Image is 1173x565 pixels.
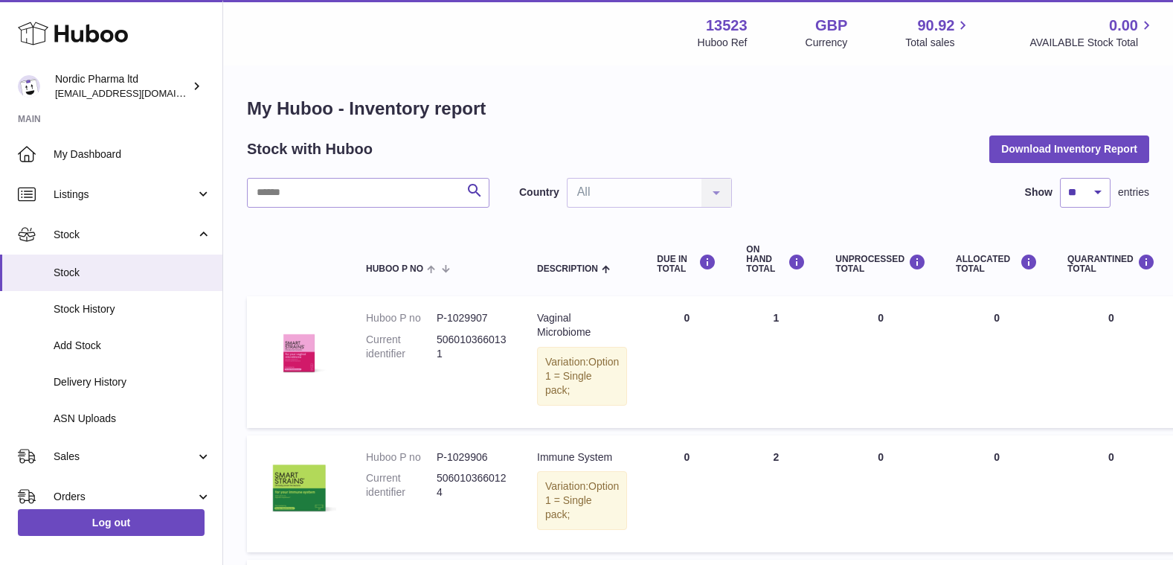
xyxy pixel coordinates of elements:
span: Delivery History [54,375,211,389]
dt: Current identifier [366,333,437,361]
dd: P-1029906 [437,450,507,465]
span: Sales [54,450,196,464]
a: 90.92 Total sales [905,16,971,50]
h1: My Huboo - Inventory report [247,97,1149,121]
span: Stock History [54,302,211,316]
span: My Dashboard [54,147,211,162]
dt: Huboo P no [366,311,437,325]
td: 2 [731,435,820,553]
span: 90.92 [917,16,954,36]
td: 1 [731,296,820,427]
span: Description [537,264,598,274]
span: AVAILABLE Stock Total [1029,36,1155,50]
dd: P-1029907 [437,311,507,325]
span: 0 [1108,451,1114,463]
td: 0 [820,435,941,553]
div: ALLOCATED Total [956,254,1038,274]
div: Huboo Ref [698,36,748,50]
dd: 5060103660131 [437,333,507,361]
span: Option 1 = Single pack; [545,356,619,396]
h2: Stock with Huboo [247,139,373,159]
span: Huboo P no [366,264,423,274]
span: 0 [1108,312,1114,324]
label: Show [1025,185,1053,199]
div: Nordic Pharma ltd [55,72,189,100]
strong: GBP [815,16,847,36]
strong: 13523 [706,16,748,36]
div: UNPROCESSED Total [835,254,926,274]
span: entries [1118,185,1149,199]
a: Log out [18,509,205,536]
div: Immune System [537,450,627,465]
div: Variation: [537,471,627,530]
span: Total sales [905,36,971,50]
img: product image [262,450,336,525]
span: Stock [54,266,211,280]
img: chika.alabi@nordicpharma.com [18,75,40,98]
div: ON HAND Total [746,245,806,275]
img: product image [262,311,336,386]
span: Add Stock [54,339,211,353]
dd: 5060103660124 [437,471,507,499]
td: 0 [642,296,731,427]
span: 0.00 [1109,16,1138,36]
span: Listings [54,188,196,202]
div: Currency [806,36,848,50]
span: Orders [54,490,196,504]
td: 0 [941,435,1053,553]
td: 0 [642,435,731,553]
span: Stock [54,228,196,242]
button: Download Inventory Report [989,135,1149,162]
span: ASN Uploads [54,412,211,426]
div: QUARANTINED Total [1067,254,1155,274]
dt: Current identifier [366,471,437,499]
td: 0 [941,296,1053,427]
label: Country [519,185,559,199]
td: 0 [820,296,941,427]
div: Vaginal Microbiome [537,311,627,339]
a: 0.00 AVAILABLE Stock Total [1029,16,1155,50]
dt: Huboo P no [366,450,437,465]
span: [EMAIL_ADDRESS][DOMAIN_NAME] [55,87,219,99]
div: DUE IN TOTAL [657,254,716,274]
div: Variation: [537,347,627,406]
span: Option 1 = Single pack; [545,480,619,520]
